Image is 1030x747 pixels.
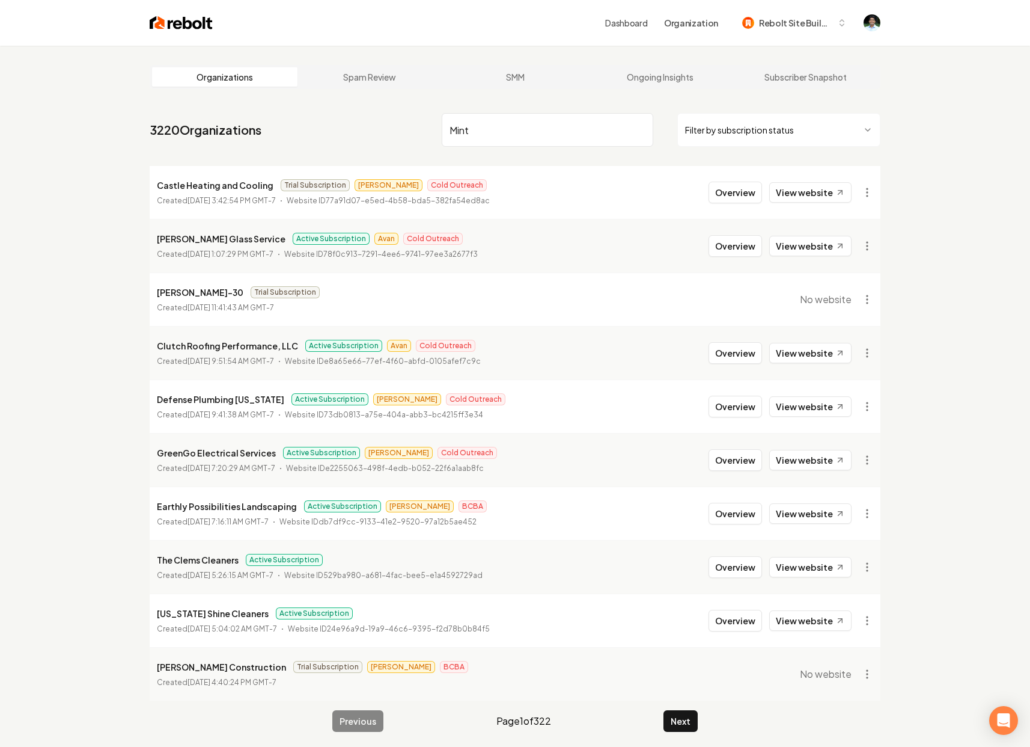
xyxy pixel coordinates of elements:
[187,624,277,633] time: [DATE] 5:04:02 AM GMT-7
[437,447,497,459] span: Cold Outreach
[187,464,275,473] time: [DATE] 7:20:29 AM GMT-7
[800,667,852,681] span: No website
[297,67,443,87] a: Spam Review
[284,248,478,260] p: Website ID 78f0c913-7291-4ee6-9741-97ee3a2677f3
[157,446,276,460] p: GreenGo Electrical Services
[769,450,852,470] a: View website
[285,409,483,421] p: Website ID 73db0813-a75e-404a-abb3-bc4215ff3e34
[187,250,273,259] time: [DATE] 1:07:29 PM GMT-7
[387,340,411,352] span: Avan
[709,556,762,578] button: Overview
[187,357,274,366] time: [DATE] 9:51:54 AM GMT-7
[157,677,276,689] p: Created
[152,67,297,87] a: Organizations
[286,463,484,475] p: Website ID e2255063-498f-4edb-b052-22f6a1aab8fc
[709,449,762,471] button: Overview
[800,292,852,307] span: No website
[769,396,852,417] a: View website
[769,503,852,524] a: View website
[157,499,297,514] p: Earthly Possibilities Landscaping
[442,67,588,87] a: SMM
[769,236,852,256] a: View website
[157,195,276,207] p: Created
[733,67,878,87] a: Subscriber Snapshot
[246,554,323,566] span: Active Subscription
[251,286,320,298] span: Trial Subscription
[769,343,852,363] a: View website
[709,610,762,632] button: Overview
[187,678,276,687] time: [DATE] 4:40:24 PM GMT-7
[150,121,261,138] a: 3220Organizations
[157,463,275,475] p: Created
[157,355,274,367] p: Created
[157,606,269,621] p: [US_STATE] Shine Cleaners
[157,302,274,314] p: Created
[496,714,551,728] span: Page 1 of 322
[157,623,277,635] p: Created
[440,661,468,673] span: BCBA
[187,303,274,312] time: [DATE] 11:41:43 AM GMT-7
[291,393,368,405] span: Active Subscription
[157,409,274,421] p: Created
[157,392,284,407] p: Defense Plumbing [US_STATE]
[281,179,350,191] span: Trial Subscription
[288,623,490,635] p: Website ID 24e96a9d-19a9-46c6-9395-f2d78b0b84f5
[287,195,490,207] p: Website ID 77a91d07-e5ed-4b58-bda5-382fa54ed8ac
[187,517,269,526] time: [DATE] 7:16:11 AM GMT-7
[150,14,213,31] img: Rebolt Logo
[588,67,733,87] a: Ongoing Insights
[367,661,435,673] span: [PERSON_NAME]
[157,339,298,353] p: Clutch Roofing Performance, LLC
[759,17,832,29] span: Rebolt Site Builder
[742,17,754,29] img: Rebolt Site Builder
[989,706,1018,735] div: Open Intercom Messenger
[386,500,454,512] span: [PERSON_NAME]
[605,17,647,29] a: Dashboard
[276,607,353,619] span: Active Subscription
[157,570,273,582] p: Created
[459,500,487,512] span: BCBA
[446,393,505,405] span: Cold Outreach
[709,235,762,257] button: Overview
[403,233,463,245] span: Cold Outreach
[864,14,880,31] button: Open user button
[187,571,273,580] time: [DATE] 5:26:15 AM GMT-7
[442,113,653,147] input: Search by name or ID
[283,447,360,459] span: Active Subscription
[365,447,433,459] span: [PERSON_NAME]
[284,570,483,582] p: Website ID 529ba980-a681-4fac-bee5-e1a4592729ad
[187,196,276,205] time: [DATE] 3:42:54 PM GMT-7
[769,610,852,631] a: View website
[373,393,441,405] span: [PERSON_NAME]
[157,553,239,567] p: The Clems Cleaners
[304,500,381,512] span: Active Subscription
[187,410,274,419] time: [DATE] 9:41:38 AM GMT-7
[709,396,762,417] button: Overview
[157,232,285,246] p: [PERSON_NAME] Glass Service
[427,179,487,191] span: Cold Outreach
[293,233,370,245] span: Active Subscription
[157,178,273,192] p: Castle Heating and Cooling
[709,503,762,524] button: Overview
[769,557,852,577] a: View website
[657,12,725,34] button: Organization
[157,660,286,674] p: [PERSON_NAME] Construction
[305,340,382,352] span: Active Subscription
[864,14,880,31] img: Arwin Rahmatpanah
[157,285,243,300] p: [PERSON_NAME]-30
[157,516,269,528] p: Created
[279,516,477,528] p: Website ID db7df9cc-9133-41e2-9520-97a12b5ae452
[157,248,273,260] p: Created
[293,661,362,673] span: Trial Subscription
[709,342,762,364] button: Overview
[285,355,481,367] p: Website ID e8a65e66-77ef-4f60-abfd-0105afef7c9c
[374,233,398,245] span: Avan
[416,340,475,352] span: Cold Outreach
[663,710,698,732] button: Next
[709,182,762,203] button: Overview
[355,179,422,191] span: [PERSON_NAME]
[769,182,852,203] a: View website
